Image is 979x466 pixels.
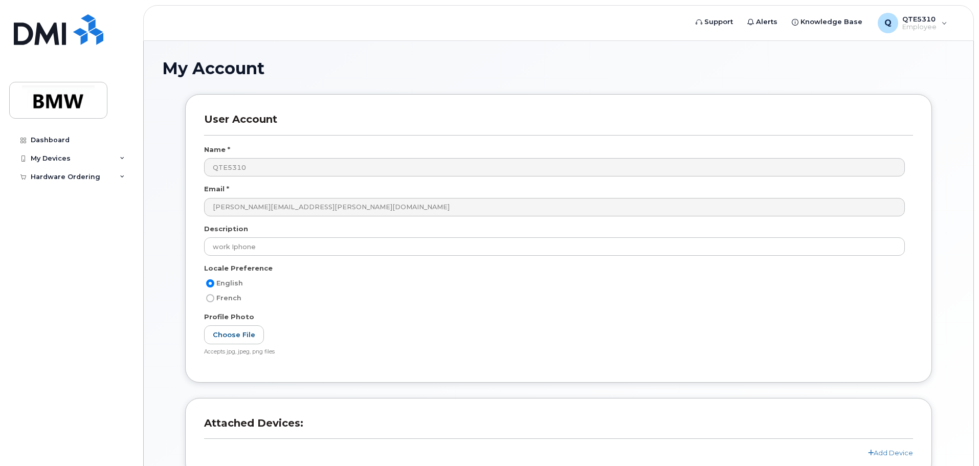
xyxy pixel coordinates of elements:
[204,348,905,356] div: Accepts jpg, jpeg, png files
[216,294,241,302] span: French
[206,294,214,302] input: French
[204,145,230,154] label: Name *
[204,184,229,194] label: Email *
[204,325,264,344] label: Choose File
[206,279,214,287] input: English
[204,224,248,234] label: Description
[204,263,273,273] label: Locale Preference
[204,113,913,135] h3: User Account
[216,279,243,287] span: English
[204,312,254,322] label: Profile Photo
[162,59,955,77] h1: My Account
[868,449,913,457] a: Add Device
[204,417,913,439] h3: Attached Devices:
